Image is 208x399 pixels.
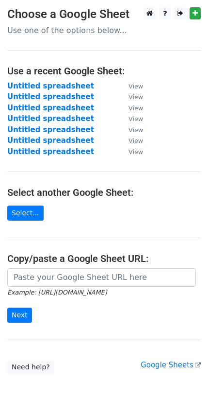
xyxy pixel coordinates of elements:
[7,147,94,156] a: Untitled spreadsheet
[7,187,201,198] h4: Select another Google Sheet:
[7,360,54,375] a: Need help?
[7,104,94,112] a: Untitled spreadsheet
[128,137,143,144] small: View
[128,148,143,156] small: View
[7,82,94,90] a: Untitled spreadsheet
[7,25,201,35] p: Use one of the options below...
[7,289,107,296] small: Example: [URL][DOMAIN_NAME]
[7,125,94,134] a: Untitled spreadsheet
[119,136,143,145] a: View
[7,268,196,287] input: Paste your Google Sheet URL here
[119,104,143,112] a: View
[119,114,143,123] a: View
[7,206,44,221] a: Select...
[128,93,143,101] small: View
[128,115,143,122] small: View
[7,136,94,145] a: Untitled spreadsheet
[7,308,32,323] input: Next
[7,65,201,77] h4: Use a recent Google Sheet:
[128,83,143,90] small: View
[7,92,94,101] a: Untitled spreadsheet
[128,126,143,134] small: View
[119,82,143,90] a: View
[7,253,201,264] h4: Copy/paste a Google Sheet URL:
[128,104,143,112] small: View
[7,114,94,123] a: Untitled spreadsheet
[7,7,201,21] h3: Choose a Google Sheet
[141,361,201,369] a: Google Sheets
[119,147,143,156] a: View
[119,92,143,101] a: View
[119,125,143,134] a: View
